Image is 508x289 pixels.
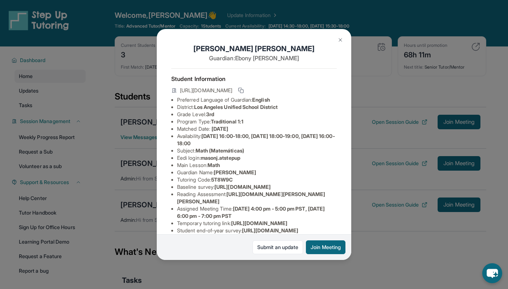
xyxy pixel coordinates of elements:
li: Preferred Language of Guardian: [177,96,337,103]
li: Baseline survey : [177,183,337,191]
span: English [252,97,270,103]
span: Math (Matemáticas) [196,147,244,154]
h1: [PERSON_NAME] [PERSON_NAME] [171,44,337,54]
button: chat-button [482,263,502,283]
li: Student end-of-year survey : [177,227,337,234]
li: Eedi login : [177,154,337,162]
li: Guardian Name : [177,169,337,176]
li: Tutoring Code : [177,176,337,183]
span: [URL][DOMAIN_NAME] [214,184,271,190]
span: [PERSON_NAME] [214,169,256,175]
span: Traditional 1:1 [211,118,243,125]
button: Copy link [237,86,245,95]
li: Temporary tutoring link : [177,220,337,227]
button: Join Meeting [306,240,345,254]
span: 5T8W9C [211,176,233,183]
span: Los Angeles Unified School District [194,104,278,110]
span: [URL][DOMAIN_NAME] [231,220,287,226]
li: Program Type: [177,118,337,125]
span: 3rd [206,111,214,117]
p: Guardian: Ebony [PERSON_NAME] [171,54,337,62]
li: Availability: [177,133,337,147]
span: [URL][DOMAIN_NAME] [180,87,232,94]
li: Subject : [177,147,337,154]
h4: Student Information [171,74,337,83]
li: Grade Level: [177,111,337,118]
a: Submit an update [253,240,303,254]
span: [URL][DOMAIN_NAME] [242,227,298,233]
li: Matched Date: [177,125,337,133]
span: [DATE] 4:00 pm - 5:00 pm PST, [DATE] 6:00 pm - 7:00 pm PST [177,205,325,219]
li: Assigned Meeting Time : [177,205,337,220]
span: masonj.atstepup [201,155,240,161]
span: [URL][DOMAIN_NAME][PERSON_NAME][PERSON_NAME] [177,191,325,204]
span: [DATE] 16:00-18:00, [DATE] 18:00-19:00, [DATE] 16:00-18:00 [177,133,335,146]
li: District: [177,103,337,111]
li: Main Lesson : [177,162,337,169]
img: Close Icon [337,37,343,43]
span: Math [208,162,220,168]
li: Reading Assessment : [177,191,337,205]
span: [DATE] [212,126,228,132]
